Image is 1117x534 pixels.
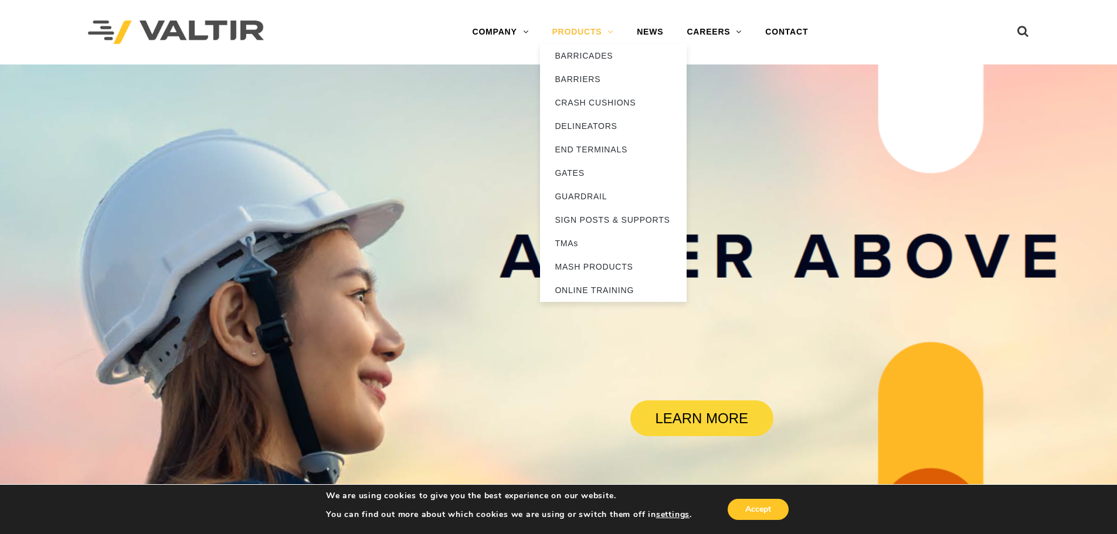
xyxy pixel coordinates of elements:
a: SIGN POSTS & SUPPORTS [540,208,687,232]
a: PRODUCTS [540,21,625,44]
a: CAREERS [675,21,753,44]
a: END TERMINALS [540,138,687,161]
a: LEARN MORE [630,400,773,436]
button: settings [656,509,690,520]
img: Valtir [88,21,264,45]
a: GUARDRAIL [540,185,687,208]
button: Accept [728,499,789,520]
a: TMAs [540,232,687,255]
a: BARRICADES [540,44,687,67]
a: COMPANY [460,21,540,44]
a: NEWS [625,21,675,44]
a: DELINEATORS [540,114,687,138]
a: BARRIERS [540,67,687,91]
p: We are using cookies to give you the best experience on our website. [326,491,692,501]
a: ONLINE TRAINING [540,278,687,302]
a: CRASH CUSHIONS [540,91,687,114]
p: You can find out more about which cookies we are using or switch them off in . [326,509,692,520]
a: CONTACT [753,21,820,44]
a: MASH PRODUCTS [540,255,687,278]
a: GATES [540,161,687,185]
